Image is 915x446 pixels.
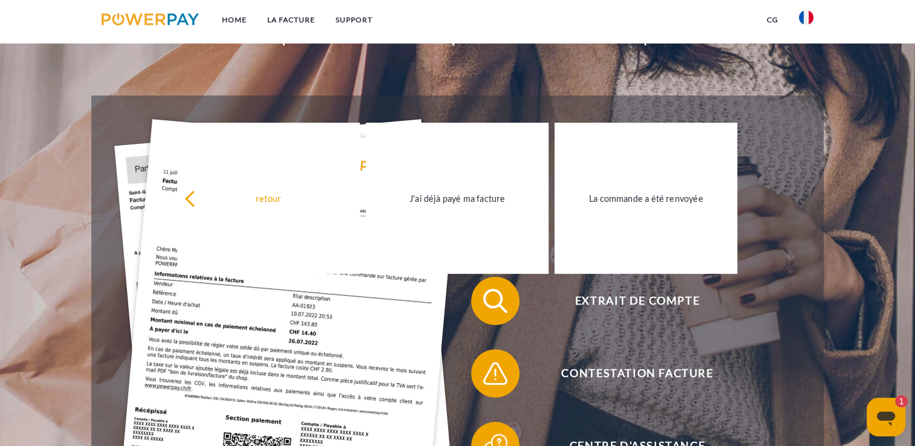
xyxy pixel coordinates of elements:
img: logo-powerpay.svg [102,13,199,25]
div: retour [184,190,353,206]
a: CG [757,9,789,31]
img: qb_warning.svg [480,358,510,389]
img: fr [799,10,813,25]
span: Contestation Facture [489,349,786,398]
a: Home [212,9,257,31]
div: La commande a été renvoyée [562,190,730,206]
a: Support [325,9,383,31]
iframe: Nombre de messages non lus [884,395,908,407]
button: Extrait de compte [471,277,786,325]
img: qb_search.svg [480,286,510,316]
a: LA FACTURE [257,9,325,31]
iframe: Bouton de lancement de la fenêtre de messagerie, 1 message non lu [867,398,905,436]
button: Contestation Facture [471,349,786,398]
div: J'ai déjà payé ma facture [373,190,541,206]
span: Extrait de compte [489,277,786,325]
